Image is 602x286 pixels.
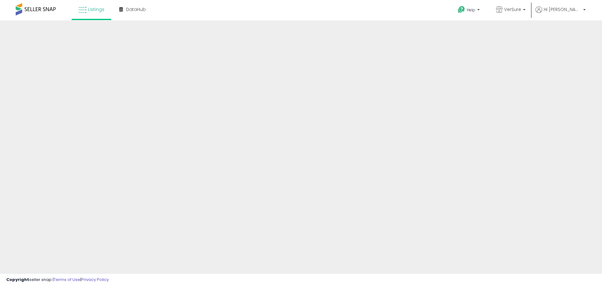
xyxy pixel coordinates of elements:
[536,6,586,20] a: Hi [PERSON_NAME]
[457,6,465,13] i: Get Help
[88,6,104,13] span: Listings
[453,1,486,20] a: Help
[504,6,521,13] span: VerSure
[6,277,109,283] div: seller snap | |
[126,6,146,13] span: DataHub
[544,6,581,13] span: Hi [PERSON_NAME]
[467,7,475,13] span: Help
[81,277,109,283] a: Privacy Policy
[6,277,29,283] strong: Copyright
[54,277,80,283] a: Terms of Use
